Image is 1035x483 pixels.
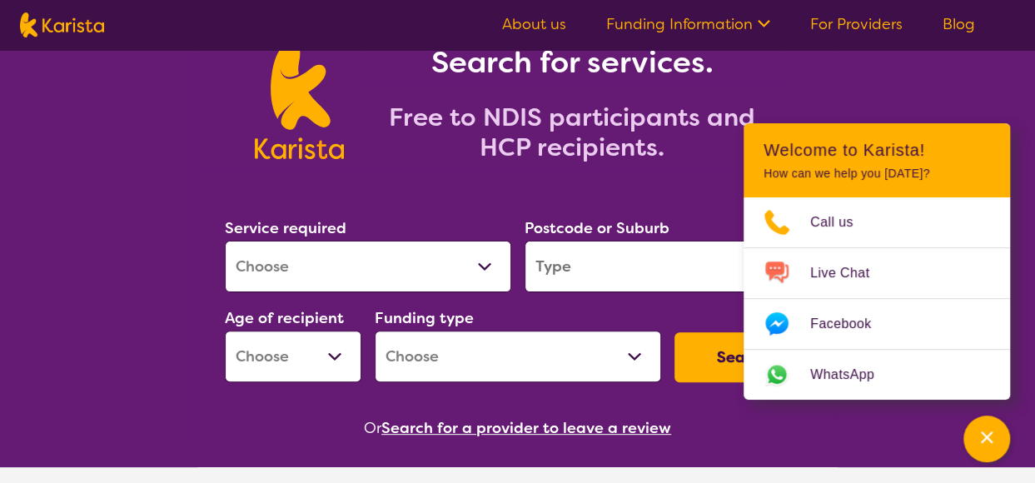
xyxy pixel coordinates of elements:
[375,308,474,328] label: Funding type
[364,42,780,82] h1: Search for services.
[744,123,1010,400] div: Channel Menu
[364,102,780,162] h2: Free to NDIS participants and HCP recipients.
[364,416,381,441] span: Or
[764,167,990,181] p: How can we help you [DATE]?
[744,350,1010,400] a: Web link opens in a new tab.
[525,218,669,238] label: Postcode or Suburb
[381,416,671,441] button: Search for a provider to leave a review
[810,14,903,34] a: For Providers
[810,210,873,235] span: Call us
[810,311,891,336] span: Facebook
[225,218,346,238] label: Service required
[606,14,770,34] a: Funding Information
[525,241,811,292] input: Type
[810,261,889,286] span: Live Chat
[963,416,1010,462] button: Channel Menu
[764,140,990,160] h2: Welcome to Karista!
[744,197,1010,400] ul: Choose channel
[255,42,344,159] img: Karista logo
[674,332,811,382] button: Search
[20,12,104,37] img: Karista logo
[225,308,344,328] label: Age of recipient
[810,362,894,387] span: WhatsApp
[943,14,975,34] a: Blog
[502,14,566,34] a: About us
